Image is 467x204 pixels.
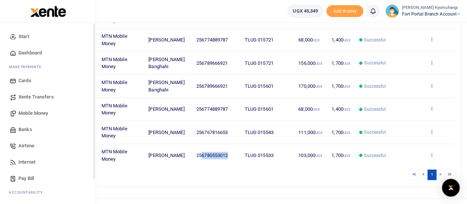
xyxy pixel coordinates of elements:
[402,5,461,11] small: [PERSON_NAME] Kyomuhangi
[30,8,66,14] a: logo-small logo-large logo-large
[6,170,90,187] a: Pay Bill
[364,37,386,43] span: Successful
[332,37,350,43] span: 1,400
[298,130,322,135] span: 111,000
[18,126,32,133] span: Banks
[364,106,386,113] span: Successful
[385,4,461,18] a: profile-user [PERSON_NAME] Kyomuhangi Fort Portal Branch Account
[196,130,228,135] span: 256767816653
[6,154,90,170] a: Internet
[102,10,127,23] span: MTN Mobile Money
[343,154,350,158] small: UGX
[402,11,461,17] span: Fort Portal Branch Account
[364,83,386,90] span: Successful
[284,4,326,18] li: Wallet ballance
[148,57,184,70] span: [PERSON_NAME] Banghahi
[6,187,90,198] li: Ac
[385,4,399,18] img: profile-user
[245,10,287,23] span: TLUG 015962 TLUG 015843
[332,83,350,89] span: 1,700
[364,152,386,159] span: Successful
[326,5,363,17] span: Add money
[364,60,386,66] span: Successful
[102,149,127,162] span: MTN Mobile Money
[148,37,184,43] span: [PERSON_NAME]
[6,138,90,154] a: Airtime
[196,60,228,66] span: 256789666921
[298,153,322,158] span: 103,000
[18,93,54,101] span: Xente Transfers
[293,7,318,15] span: UGX 45,349
[245,60,274,66] span: TLUG 015721
[245,130,274,135] span: TLUG 015543
[6,45,90,61] a: Dashboard
[343,131,350,135] small: UGX
[6,29,90,45] a: Start
[6,89,90,105] a: Xente Transfers
[148,130,184,135] span: [PERSON_NAME]
[245,106,274,112] span: TLUG 015601
[326,8,363,13] a: Add money
[6,105,90,121] a: Mobile Money
[313,107,320,111] small: UGX
[102,33,127,46] span: MTN Mobile Money
[298,83,322,89] span: 170,000
[427,170,436,180] a: 1
[13,64,41,70] span: ake Payments
[196,106,228,112] span: 256774889787
[196,37,228,43] span: 256774889787
[313,38,320,42] small: UGX
[102,57,127,70] span: MTN Mobile Money
[287,4,323,18] a: UGX 45,349
[245,153,274,158] span: TLUG 015533
[30,6,66,17] img: logo-large
[298,106,320,112] span: 68,000
[196,83,228,89] span: 256789666921
[332,106,350,112] span: 1,400
[332,60,350,66] span: 1,700
[6,73,90,89] a: Cards
[298,60,322,66] span: 156,000
[442,179,460,197] div: Open Intercom Messenger
[102,103,127,116] span: MTN Mobile Money
[298,37,320,43] span: 68,000
[148,80,184,93] span: [PERSON_NAME] Banghahi
[332,130,350,135] span: 1,700
[148,153,184,158] span: [PERSON_NAME]
[315,154,322,158] small: UGX
[326,5,363,17] li: Toup your wallet
[18,175,34,182] span: Pay Bill
[196,153,228,158] span: 256780553012
[6,121,90,138] a: Banks
[34,169,207,180] div: Showing 1 to 8 of 8 entries
[102,126,127,139] span: MTN Mobile Money
[14,190,42,195] span: countability
[343,84,350,88] small: UGX
[18,33,29,40] span: Start
[343,38,350,42] small: UGX
[332,153,350,158] span: 1,700
[364,129,386,136] span: Successful
[315,131,322,135] small: UGX
[245,37,274,43] span: TLUG 015721
[343,61,350,66] small: UGX
[18,142,34,150] span: Airtime
[148,106,184,112] span: [PERSON_NAME]
[315,61,322,66] small: UGX
[315,84,322,88] small: UGX
[18,77,31,84] span: Cards
[18,158,35,166] span: Internet
[102,80,127,93] span: MTN Mobile Money
[18,110,48,117] span: Mobile Money
[245,83,274,89] span: TLUG 015601
[18,49,42,57] span: Dashboard
[343,107,350,111] small: UGX
[6,61,90,73] li: M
